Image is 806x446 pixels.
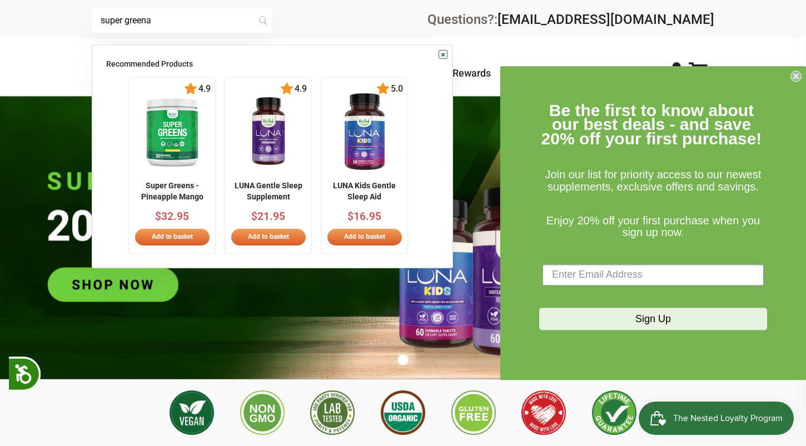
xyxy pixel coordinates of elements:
[135,229,210,245] a: Add to basket
[327,229,402,245] a: Add to basket
[592,390,636,435] img: Lifetime Guarantee
[545,169,761,193] span: Join our list for priority access to our newest supplements, exclusive offers and savings.
[240,390,285,435] img: Non GMO
[106,59,193,68] span: Recommended Products
[238,93,298,171] img: NN_LUNA_US_60_front_1_x140.png
[390,84,403,94] span: 5.0
[133,181,211,202] p: Super Greens - Pineapple Mango
[439,50,447,59] a: ×
[500,66,806,380] div: FLYOUT Form
[521,390,566,435] img: Made with Love
[103,160,115,171] button: Previous
[418,67,491,79] a: Nested Rewards
[376,82,390,96] img: star.svg
[381,390,425,435] img: USDA Organic
[293,84,307,94] span: 4.9
[419,160,430,171] button: Next
[197,84,211,94] span: 4.9
[497,12,714,27] a: [EMAIL_ADDRESS][DOMAIN_NAME]
[280,82,293,96] img: star.svg
[155,210,189,223] span: $32.95
[543,264,764,285] input: Enter Email Address
[251,210,285,223] span: $21.95
[539,308,767,330] button: Sign Up
[230,181,307,202] p: LUNA Gentle Sleep Supplement
[138,93,206,171] img: imgpsh_fullsize_anim_-_2025-02-26T222351.371_x140.png
[790,71,802,82] button: Close dialog
[546,214,760,239] span: Enjoy 20% off your first purchase when you sign up now.
[231,229,306,245] a: Add to basket
[639,402,795,435] iframe: Button to open loyalty program pop-up
[427,13,714,26] div: Questions?:
[541,101,762,148] span: Be the first to know about our best deals - and save 20% off your first purchase!
[397,354,409,365] button: 1 of 1
[92,8,272,33] input: Try "Sleeping"
[326,181,403,202] p: LUNA Kids Gentle Sleep Aid
[347,210,381,223] span: $16.95
[170,390,214,435] img: Vegan
[451,390,496,435] img: Gluten Free
[310,390,355,435] img: 3rd Party Lab Tested
[326,93,404,171] img: 1_edfe67ed-9f0f-4eb3-a1ff-0a9febdc2b11_x140.png
[184,82,197,96] img: star.svg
